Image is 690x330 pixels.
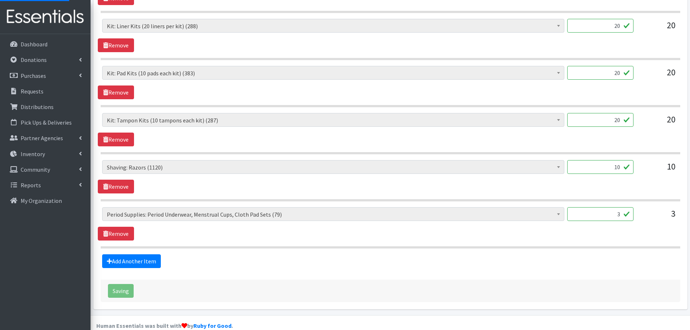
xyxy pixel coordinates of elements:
p: Pick Ups & Deliveries [21,119,72,126]
strong: Human Essentials was built with by . [96,322,233,329]
a: Requests [3,84,88,99]
a: Donations [3,53,88,67]
span: Shaving: Razors (1120) [102,160,564,174]
input: Quantity [567,113,633,127]
span: Kit: Liner Kits (20 liners per kit) (288) [107,21,560,31]
a: Partner Agencies [3,131,88,145]
input: Quantity [567,160,633,174]
img: HumanEssentials [3,5,88,29]
a: My Organization [3,193,88,208]
a: Remove [98,180,134,193]
a: Distributions [3,100,88,114]
span: Kit: Tampon Kits (10 tampons each kit) (287) [102,113,564,127]
input: Quantity [567,207,633,221]
p: Dashboard [21,41,47,48]
div: 20 [639,113,676,133]
span: Kit: Liner Kits (20 liners per kit) (288) [102,19,564,33]
span: Kit: Pad Kits (10 pads each kit) (383) [107,68,560,78]
span: Period Supplies: Period Underwear, Menstrual Cups, Cloth Pad Sets (79) [102,207,564,221]
span: Shaving: Razors (1120) [107,162,560,172]
p: Reports [21,181,41,189]
p: Requests [21,88,43,95]
p: Distributions [21,103,54,110]
p: My Organization [21,197,62,204]
input: Quantity [567,19,633,33]
div: 3 [639,207,676,227]
a: Pick Ups & Deliveries [3,115,88,130]
a: Reports [3,178,88,192]
a: Add Another Item [102,254,161,268]
a: Dashboard [3,37,88,51]
a: Remove [98,133,134,146]
a: Inventory [3,147,88,161]
a: Ruby for Good [193,322,231,329]
p: Purchases [21,72,46,79]
span: Kit: Pad Kits (10 pads each kit) (383) [102,66,564,80]
p: Partner Agencies [21,134,63,142]
div: 20 [639,19,676,38]
input: Quantity [567,66,633,80]
a: Community [3,162,88,177]
p: Donations [21,56,47,63]
div: 20 [639,66,676,85]
span: Period Supplies: Period Underwear, Menstrual Cups, Cloth Pad Sets (79) [107,209,560,220]
a: Remove [98,38,134,52]
span: Kit: Tampon Kits (10 tampons each kit) (287) [107,115,560,125]
a: Remove [98,85,134,99]
div: 10 [639,160,676,180]
a: Purchases [3,68,88,83]
p: Inventory [21,150,45,158]
a: Remove [98,227,134,241]
p: Community [21,166,50,173]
